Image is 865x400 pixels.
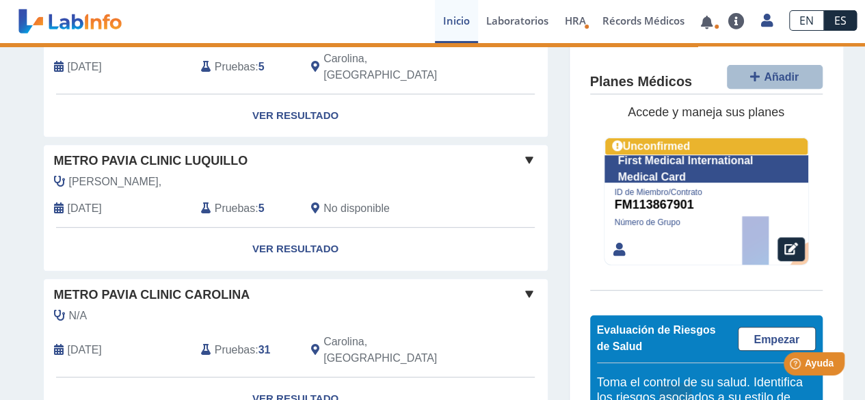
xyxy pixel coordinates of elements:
[68,59,102,75] span: 2025-08-30
[738,327,816,351] a: Empezar
[597,324,716,352] span: Evaluación de Riesgos de Salud
[215,59,255,75] span: Pruebas
[258,202,265,214] b: 5
[44,228,548,271] a: Ver Resultado
[191,334,301,366] div: :
[68,342,102,358] span: 2025-07-30
[323,334,475,366] span: Carolina, PR
[69,308,88,324] span: N/A
[764,71,799,83] span: Añadir
[54,286,250,304] span: Metro Pavia Clinic Carolina
[191,200,301,217] div: :
[789,10,824,31] a: EN
[215,200,255,217] span: Pruebas
[323,200,390,217] span: No disponible
[824,10,857,31] a: ES
[258,61,265,72] b: 5
[191,51,301,83] div: :
[258,344,271,356] b: 31
[215,342,255,358] span: Pruebas
[590,75,692,91] h4: Planes Médicos
[754,334,799,345] span: Empezar
[68,200,102,217] span: 2025-08-27
[44,94,548,137] a: Ver Resultado
[565,14,586,27] span: HRA
[743,347,850,385] iframe: Help widget launcher
[69,174,162,190] span: Montalvo Burke,
[323,51,475,83] span: Carolina, PR
[54,152,248,170] span: Metro Pavia Clinic Luquillo
[727,65,823,89] button: Añadir
[628,106,784,120] span: Accede y maneja sus planes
